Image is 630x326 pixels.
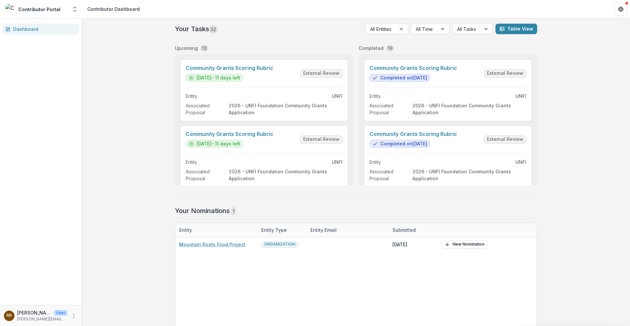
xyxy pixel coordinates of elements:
p: 13 [202,45,207,52]
button: Get Help [614,3,627,16]
div: Entity [175,223,257,237]
div: Entity Type [257,227,291,233]
div: Contributor Dashboard [87,6,140,12]
a: Community Grants Scoring Rubric [369,131,457,137]
div: Entity Type [257,223,306,237]
a: Mountain Roots Food Project [179,241,245,248]
p: Completed [359,45,384,52]
p: User [54,310,67,316]
a: Dashboard [3,24,79,34]
button: Open entity switcher [70,3,79,16]
nav: breadcrumb [85,4,142,14]
a: Community Grants Scoring Rubric [186,65,273,71]
p: [PERSON_NAME][EMAIL_ADDRESS][PERSON_NAME][DOMAIN_NAME] [17,316,67,322]
div: [DATE] [388,237,438,251]
div: Submitted [388,223,438,237]
div: Contributor Portal [18,6,60,13]
span: 32 [209,25,218,33]
span: 1 [231,207,236,215]
p: 19 [388,45,392,52]
a: Community Grants Scoring Rubric [186,131,273,137]
p: Upcoming [175,45,198,52]
button: More [70,312,78,320]
h2: Your Tasks [175,25,218,33]
div: Entity Email [306,223,388,237]
div: Submitted [388,227,420,233]
a: Community Grants Scoring Rubric [369,65,457,71]
p: [PERSON_NAME] [17,309,51,316]
div: Dashboard [13,26,74,33]
span: ORGANIZATION [264,242,295,247]
div: Entity Email [306,227,341,233]
div: Entity [175,227,196,233]
a: New Nomination [442,241,487,249]
h2: Your Nominations [175,207,537,215]
img: Contributor Portal [5,4,16,14]
button: Table View [495,24,537,34]
div: Rachel Reese [7,314,12,318]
